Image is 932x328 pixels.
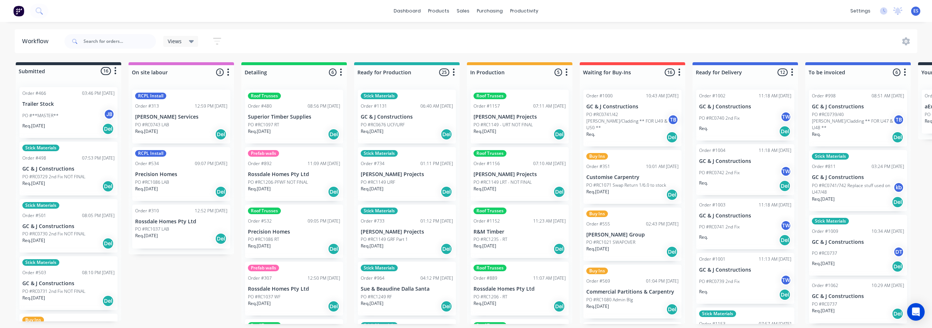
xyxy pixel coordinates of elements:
p: PO #RC1235 - RT [474,236,507,243]
div: TW [780,275,791,286]
div: 11:13 AM [DATE] [759,256,791,262]
p: Req. [DATE] [474,186,496,192]
div: Order #99808:51 AM [DATE]GC & J ConstructionsPO #RC0739/40 [PERSON_NAME]/Cladding ** FOR U47 & U4... [809,90,907,146]
div: Order #1003 [699,202,725,208]
p: Rossdale Homes Pty Ltd [248,171,340,178]
div: 10:29 AM [DATE] [872,282,904,289]
div: Del [102,238,114,249]
div: Order #100211:18 AM [DATE]GC & J ConstructionsPO #RC0740 2nd FixTWReq.Del [696,90,794,141]
p: GC & J Constructions [812,239,904,245]
div: 03:24 PM [DATE] [872,163,904,170]
div: 06:40 AM [DATE] [420,103,453,109]
p: Precision Homes [248,229,340,235]
input: Search for orders... [83,34,156,49]
div: Roof Trusses [474,150,506,157]
div: Buy InsOrder #35110:01 AM [DATE]Customise CarpentryPO #RC1071 Swap Return 1/6.0 to stockReq.[DATE... [583,150,682,204]
div: Stick MaterialsOrder #100910:34 AM [DATE]GC & J ConstructionsPO #RC0737DTReq.[DATE]Del [809,215,907,276]
div: Stick Materials [361,265,398,271]
div: sales [453,5,473,16]
div: Del [328,243,339,255]
div: Order #964 [361,275,385,282]
div: RCPL InstallOrder #31312:59 PM [DATE][PERSON_NAME] ServicesPO #RC0743 LABReq.[DATE]Del [132,90,230,143]
div: Buy InsOrder #56901:04 PM [DATE]Commercial Partitions & CarpentryPO #RC1080 Admin BlgReq.[DATE]Del [583,265,682,318]
div: Order #307 [248,275,272,282]
div: Order #31012:52 PM [DATE]Rossdale Homes Pty LtdPO #RC1037 LABReq.[DATE]Del [132,205,230,249]
div: JB [104,109,115,120]
p: PO #RC0742 2nd Fix [699,169,740,176]
div: Order #892 [248,160,272,167]
div: Prefab walls [248,150,279,157]
div: Buy InsOrder #55502:43 PM [DATE][PERSON_NAME] GroupPO #RC1021 SWAPOVERReq.[DATE]Del [583,208,682,261]
div: Del [779,126,791,137]
div: Order #569 [586,278,610,284]
div: Order #811 [812,163,836,170]
div: Stick Materials [361,150,398,157]
p: Req. [DATE] [361,243,383,249]
p: Req. [DATE] [22,237,45,244]
div: Stick MaterialsOrder #50308:10 PM [DATE]GC & J ConstructionsPO #RC0731 2nd Fix NOT FINALReq.[DATE... [19,256,118,310]
div: Order #313 [135,103,159,109]
div: Order #733 [361,218,385,224]
div: Del [215,128,227,140]
div: Del [666,246,678,258]
p: Rossdale Homes Pty Ltd [474,286,566,292]
div: 07:57 AM [DATE] [759,321,791,327]
div: Workflow [22,37,52,46]
div: Order #310 [135,208,159,214]
div: 08:51 AM [DATE] [872,93,904,99]
div: Order #100311:18 AM [DATE]GC & J ConstructionsPO #RC0741 2nd FixTWReq.Del [696,199,794,250]
div: Order #1131 [361,103,387,109]
div: Roof Trusses [474,93,506,99]
p: Req. [DATE] [248,128,271,135]
p: GC & J Constructions [361,114,453,120]
div: Del [215,233,227,245]
p: GC & J Constructions [22,280,115,287]
p: Req. [699,234,708,241]
div: Stick Materials [812,218,849,224]
p: Rossdale Homes Pty Ltd [135,219,227,225]
p: Req. [586,131,595,138]
p: Req. [699,125,708,132]
div: Del [892,131,903,143]
div: Order #1000 [586,93,613,99]
div: productivity [506,5,542,16]
div: Del [892,196,903,208]
div: Buy Ins [586,153,608,160]
div: 07:53 PM [DATE] [82,155,115,161]
p: [PERSON_NAME] Services [135,114,227,120]
div: Del [102,295,114,307]
div: 02:43 PM [DATE] [646,221,679,227]
div: 08:56 PM [DATE] [308,103,340,109]
div: Del [328,128,339,140]
div: Order #100411:18 AM [DATE]GC & J ConstructionsPO #RC0742 2nd FixTWReq.Del [696,144,794,195]
p: Commercial Partitions & Carpentry [586,289,679,295]
p: PO #RC1071 Swap Return 1/6.0 to stock [586,182,666,189]
div: Del [553,301,565,312]
p: PO #RC0737 [812,250,837,257]
div: Stick Materials [22,259,59,266]
p: Req. [DATE] [812,307,835,314]
p: GC & J Constructions [699,267,791,273]
div: Roof Trusses [474,208,506,214]
p: GC & J Constructions [812,174,904,180]
p: R&M Timber [474,229,566,235]
p: Req. [DATE] [812,260,835,267]
p: Req. [DATE] [248,243,271,249]
div: Order #106210:29 AM [DATE]GC & J ConstructionsPO #RC0737Req.[DATE]Del [809,279,907,323]
div: Stick Materials [22,202,59,209]
div: Order #1001 [699,256,725,262]
div: Del [553,243,565,255]
p: PO #RC1080 Admin Blg [586,297,633,303]
div: Roof TrussesOrder #48008:56 PM [DATE]Superior Timber SuppliesPO #RC1097 RTReq.[DATE]Del [245,90,343,143]
div: Del [102,123,114,135]
div: Order #1156 [474,160,500,167]
div: Prefab wallsOrder #89211:09 AM [DATE]Rossdale Homes Pty LtdPO #RC1206-PFWF NOT FINALReq.[DATE]Del [245,147,343,201]
div: 03:46 PM [DATE] [82,90,115,97]
p: Req. [699,180,708,186]
span: ES [913,8,918,14]
p: PO #RC1021 SWAPOVER [586,239,635,246]
div: Stick MaterialsOrder #113106:40 AM [DATE]GC & J ConstructionsPO #RC0676 UCF/URFReq.[DATE]Del [358,90,456,143]
div: Roof TrussesOrder #53209:05 PM [DATE]Precision HomesPO #RC1086 RTReq.[DATE]Del [245,205,343,258]
div: Open Intercom Messenger [907,303,925,321]
div: Roof TrussesOrder #115607:10 AM [DATE][PERSON_NAME] ProjectsPO #RC1149 LRT - NOT FINALReq.[DATE]Del [471,147,569,201]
